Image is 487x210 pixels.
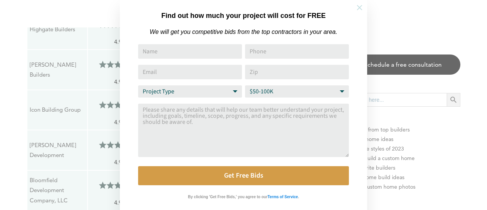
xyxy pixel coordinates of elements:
[138,104,349,157] textarea: Comment or Message
[138,65,242,79] input: Email Address
[298,195,299,199] strong: .
[245,85,349,98] select: Budget Range
[138,166,349,185] button: Get Free Bids
[138,44,242,59] input: Name
[161,12,326,19] strong: Find out how much your project will cost for FREE
[245,44,349,59] input: Phone
[267,195,298,199] strong: Terms of Service
[245,65,349,79] input: Zip
[138,85,242,98] select: Project Type
[150,29,337,35] em: We will get you competitive bids from the top contractors in your area.
[267,193,298,199] a: Terms of Service
[188,195,267,199] strong: By clicking 'Get Free Bids,' you agree to our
